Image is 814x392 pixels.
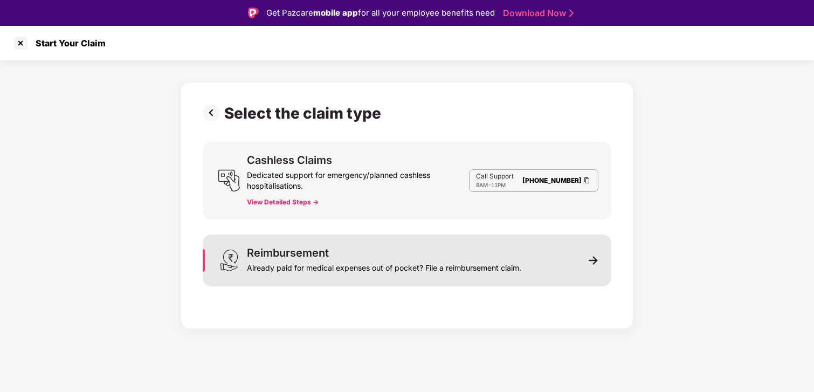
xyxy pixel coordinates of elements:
p: Call Support [476,172,514,181]
a: Download Now [503,8,570,19]
img: svg+xml;base64,PHN2ZyB3aWR0aD0iMTEiIGhlaWdodD0iMTEiIHZpZXdCb3g9IjAgMCAxMSAxMSIgZmlsbD0ibm9uZSIgeG... [589,256,598,265]
strong: mobile app [313,8,358,18]
img: svg+xml;base64,PHN2ZyB3aWR0aD0iMjQiIGhlaWdodD0iMjUiIHZpZXdCb3g9IjAgMCAyNCAyNSIgZmlsbD0ibm9uZSIgeG... [218,169,240,192]
span: 11PM [491,182,506,188]
img: Stroke [569,8,574,19]
div: Cashless Claims [247,155,332,166]
a: [PHONE_NUMBER] [522,176,582,184]
img: Clipboard Icon [583,176,591,185]
div: Select the claim type [224,104,385,122]
div: Get Pazcare for all your employee benefits need [266,6,495,19]
img: svg+xml;base64,PHN2ZyB3aWR0aD0iMjQiIGhlaWdodD0iMzEiIHZpZXdCb3g9IjAgMCAyNCAzMSIgZmlsbD0ibm9uZSIgeG... [218,249,240,272]
span: 8AM [476,182,488,188]
div: Already paid for medical expenses out of pocket? File a reimbursement claim. [247,258,521,273]
div: - [476,181,514,189]
button: View Detailed Steps -> [247,198,319,207]
div: Dedicated support for emergency/planned cashless hospitalisations. [247,166,469,191]
div: Start Your Claim [29,38,106,49]
img: svg+xml;base64,PHN2ZyBpZD0iUHJldi0zMngzMiIgeG1sbnM9Imh0dHA6Ly93d3cudzMub3JnLzIwMDAvc3ZnIiB3aWR0aD... [203,104,224,121]
div: Reimbursement [247,247,329,258]
img: Logo [248,8,259,18]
